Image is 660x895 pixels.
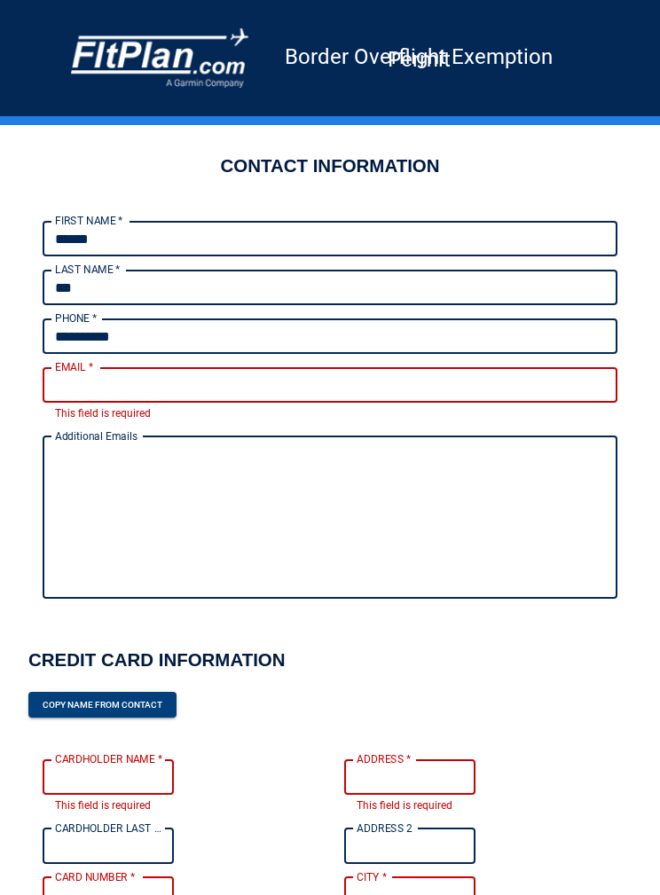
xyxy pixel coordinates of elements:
[55,262,121,277] label: LAST NAME *
[55,797,161,815] p: This field is required
[357,820,412,836] label: ADDRESS 2
[357,869,387,884] label: CITY *
[28,648,286,673] h2: CREDIT CARD INFORMATION
[55,359,93,374] label: EMAIL *
[71,28,248,88] img: COMPANY LOGO
[55,601,605,619] p: Up to X email addresses separated by a comma
[357,751,412,766] label: ADDRESS *
[55,405,605,423] p: This field is required
[55,751,162,766] label: CARDHOLDER NAME *
[357,797,463,815] p: This field is required
[248,56,589,60] h5: Border Overflight Exemption Permit
[28,692,177,718] button: Copy name from contact
[55,310,97,326] label: PHONE *
[55,213,123,228] label: FIRST NAME *
[55,869,135,884] label: CARD NUMBER *
[55,428,137,444] label: Additional Emails
[55,820,164,836] label: CARDHOLDER LAST NAME
[220,153,439,179] h2: CONTACT INFORMATION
